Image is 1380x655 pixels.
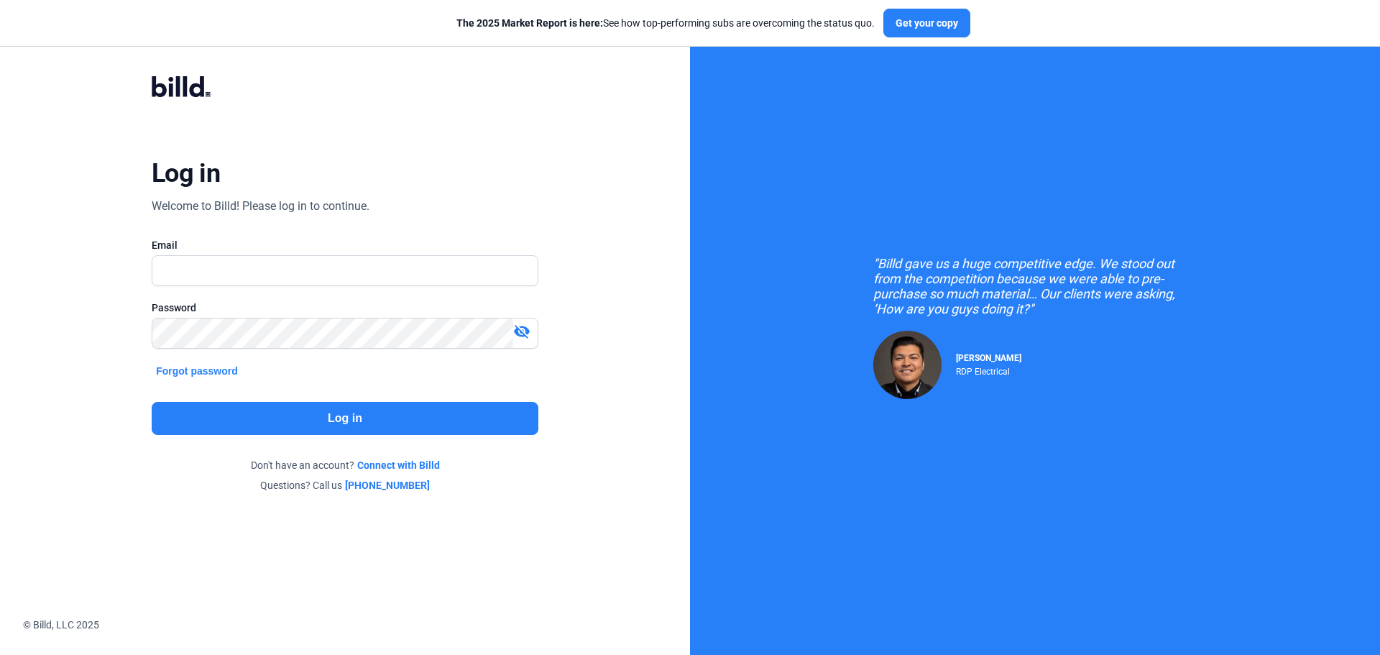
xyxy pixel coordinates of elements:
div: See how top-performing subs are overcoming the status quo. [456,16,875,30]
a: Connect with Billd [357,458,440,472]
div: "Billd gave us a huge competitive edge. We stood out from the competition because we were able to... [873,256,1197,316]
div: RDP Electrical [956,363,1021,377]
mat-icon: visibility_off [513,323,530,340]
span: The 2025 Market Report is here: [456,17,603,29]
span: [PERSON_NAME] [956,353,1021,363]
a: [PHONE_NUMBER] [345,478,430,493]
div: Welcome to Billd! Please log in to continue. [152,198,369,215]
div: Password [152,301,538,315]
div: Log in [152,157,220,189]
div: Don't have an account? [152,458,538,472]
button: Log in [152,402,538,435]
button: Get your copy [883,9,970,37]
div: Questions? Call us [152,478,538,493]
div: Email [152,238,538,252]
img: Raul Pacheco [873,331,942,399]
button: Forgot password [152,363,242,379]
